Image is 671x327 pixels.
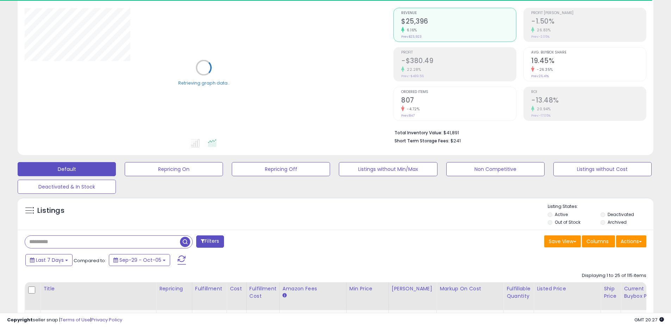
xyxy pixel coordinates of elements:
[109,254,170,266] button: Sep-29 - Oct-05
[555,211,568,217] label: Active
[440,285,501,292] div: Markup on Cost
[394,130,442,136] b: Total Inventory Value:
[60,316,90,323] a: Terms of Use
[230,285,243,292] div: Cost
[25,254,73,266] button: Last 7 Days
[125,162,223,176] button: Repricing On
[531,90,646,94] span: ROI
[401,57,516,66] h2: -$380.49
[282,285,343,292] div: Amazon Fees
[437,282,504,310] th: The percentage added to the cost of goods (COGS) that forms the calculator for Min & Max prices.
[195,285,224,292] div: Fulfillment
[74,257,106,264] span: Compared to:
[404,106,420,112] small: -4.72%
[7,316,33,323] strong: Copyright
[401,51,516,55] span: Profit
[507,285,531,300] div: Fulfillable Quantity
[404,27,417,33] small: 6.16%
[534,67,553,72] small: -26.35%
[394,128,641,136] li: $41,891
[555,219,580,225] label: Out of Stock
[582,272,646,279] div: Displaying 1 to 25 of 115 items
[531,96,646,106] h2: -13.48%
[37,206,64,216] h5: Listings
[401,17,516,27] h2: $25,396
[91,316,122,323] a: Privacy Policy
[534,106,551,112] small: 20.94%
[349,285,386,292] div: Min Price
[401,96,516,106] h2: 807
[36,257,64,264] span: Last 7 Days
[404,67,421,72] small: 22.28%
[401,113,415,118] small: Prev: 847
[586,238,609,245] span: Columns
[282,292,287,299] small: Amazon Fees.
[531,51,646,55] span: Avg. Buybox Share
[401,90,516,94] span: Ordered Items
[544,235,581,247] button: Save View
[401,74,424,78] small: Prev: -$489.56
[392,285,434,292] div: [PERSON_NAME]
[534,27,551,33] small: 26.83%
[232,162,330,176] button: Repricing Off
[401,11,516,15] span: Revenue
[7,317,122,323] div: seller snap | |
[537,285,598,292] div: Listed Price
[582,235,615,247] button: Columns
[159,285,189,292] div: Repricing
[531,35,549,39] small: Prev: -2.05%
[394,138,449,144] b: Short Term Storage Fees:
[18,162,116,176] button: Default
[624,285,660,300] div: Current Buybox Price
[553,162,652,176] button: Listings without Cost
[531,11,646,15] span: Profit [PERSON_NAME]
[608,219,627,225] label: Archived
[196,235,224,248] button: Filters
[548,203,653,210] p: Listing States:
[178,80,230,86] div: Retrieving graph data..
[43,285,153,292] div: Title
[446,162,545,176] button: Non Competitive
[604,285,618,300] div: Ship Price
[531,113,551,118] small: Prev: -17.05%
[119,257,161,264] span: Sep-29 - Oct-05
[18,180,116,194] button: Deactivated & In Stock
[531,17,646,27] h2: -1.50%
[531,57,646,66] h2: 19.45%
[608,211,634,217] label: Deactivated
[339,162,437,176] button: Listings without Min/Max
[634,316,664,323] span: 2025-10-13 20:27 GMT
[616,235,646,247] button: Actions
[249,285,277,300] div: Fulfillment Cost
[531,74,549,78] small: Prev: 26.41%
[401,35,422,39] small: Prev: $23,923
[451,137,461,144] span: $241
